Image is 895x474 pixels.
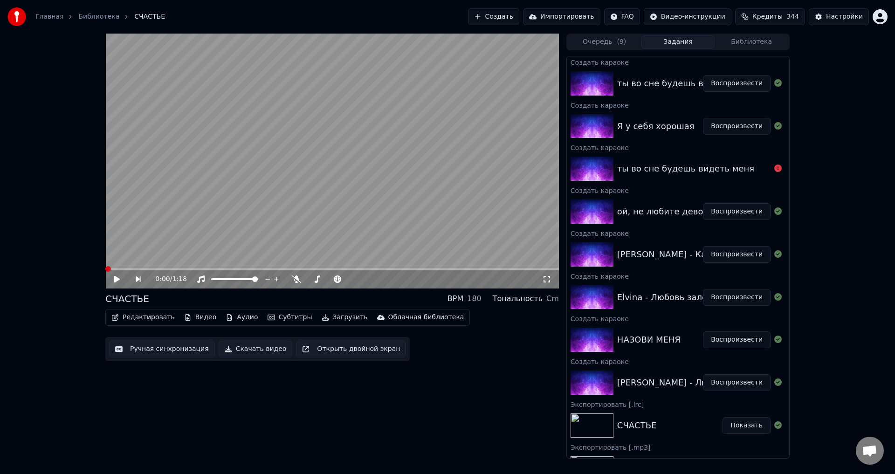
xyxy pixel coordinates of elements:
[108,311,179,324] button: Редактировать
[567,99,789,110] div: Создать караоке
[467,293,482,304] div: 180
[617,120,695,133] div: Я у себя хорошая
[318,311,372,324] button: Загрузить
[155,275,170,284] span: 0:00
[567,185,789,196] div: Создать караоке
[715,35,788,49] button: Библиотека
[568,35,641,49] button: Очередь
[134,12,165,21] span: СЧАСТЬЕ
[109,341,215,357] button: Ручная синхронизация
[493,293,543,304] div: Тональность
[809,8,869,25] button: Настройки
[735,8,805,25] button: Кредиты344
[35,12,63,21] a: Главная
[826,12,863,21] div: Настройки
[617,291,748,304] div: Elvina - Любовь залечит раны
[35,12,165,21] nav: breadcrumb
[180,311,220,324] button: Видео
[7,7,26,26] img: youka
[388,313,464,322] div: Облачная библиотека
[703,374,771,391] button: Воспроизвести
[604,8,640,25] button: FAQ
[641,35,715,49] button: Задания
[447,293,463,304] div: BPM
[617,37,626,47] span: ( 9 )
[468,8,519,25] button: Создать
[617,162,754,175] div: ты во сне будешь видеть меня
[523,8,600,25] button: Импортировать
[703,331,771,348] button: Воспроизвести
[296,341,406,357] button: Открыть двойной экран
[567,356,789,367] div: Создать караоке
[856,437,884,465] div: Открытый чат
[703,246,771,263] button: Воспроизвести
[617,77,762,90] div: ты во сне будешь видеть меня 1
[703,75,771,92] button: Воспроизвести
[752,12,783,21] span: Кредиты
[617,333,681,346] div: НАЗОВИ МЕНЯ
[644,8,731,25] button: Видео-инструкции
[567,142,789,153] div: Создать караоке
[786,12,799,21] span: 344
[567,441,789,453] div: Экспортировать [.mp3]
[567,227,789,239] div: Создать караоке
[703,203,771,220] button: Воспроизвести
[546,293,559,304] div: Cm
[105,292,149,305] div: СЧАСТЬЕ
[703,289,771,306] button: Воспроизвести
[617,248,727,261] div: [PERSON_NAME] - Каблук
[723,417,771,434] button: Показать
[617,205,764,218] div: ой, не любите девочки красивых
[567,56,789,68] div: Создать караоке
[264,311,316,324] button: Субтитры
[567,313,789,324] div: Создать караоке
[567,398,789,410] div: Экспортировать [.lrc]
[567,270,789,282] div: Создать караоке
[155,275,178,284] div: /
[617,376,765,389] div: [PERSON_NAME] - Любите жизнь1
[222,311,262,324] button: Аудио
[703,118,771,135] button: Воспроизвести
[219,341,293,357] button: Скачать видео
[172,275,186,284] span: 1:18
[617,419,657,432] div: СЧАСТЬЕ
[78,12,119,21] a: Библиотека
